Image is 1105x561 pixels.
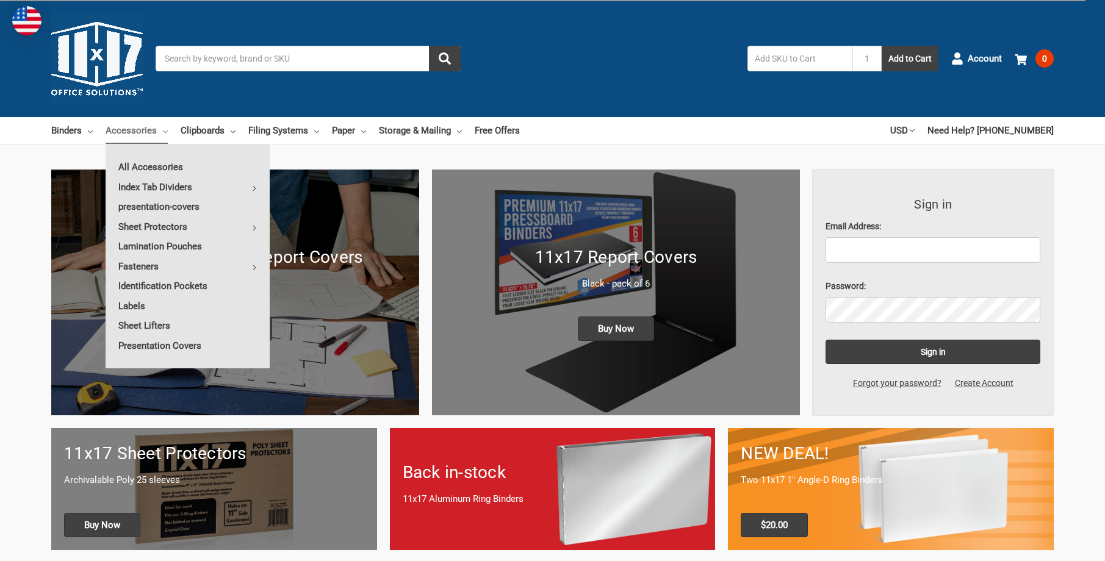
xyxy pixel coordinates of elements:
a: Paper [332,117,366,144]
img: 11x17.com [51,13,143,104]
h3: Sign in [826,195,1040,213]
a: All Accessories [106,157,270,177]
a: New 11x17 Pressboard Binders 11x17 Pressboard Report Covers They are back Buy now [51,170,419,415]
span: $20.00 [741,513,808,537]
label: Email Address: [826,220,1040,233]
a: Binders [51,117,93,144]
p: Two 11x17 1" Angle-D Ring Binders [741,473,1041,487]
img: 11x17 Report Covers [432,170,800,415]
a: Account [951,43,1002,74]
a: 11x17 Binder 2-pack only $20.00 NEW DEAL! Two 11x17 1" Angle-D Ring Binders $20.00 [728,428,1054,549]
p: They are back [64,277,406,291]
img: New 11x17 Pressboard Binders [51,170,419,415]
a: Need Help? [PHONE_NUMBER] [927,117,1054,144]
span: 0 [1035,49,1054,68]
a: Fasteners [106,257,270,276]
a: Accessories [106,117,168,144]
span: Buy Now [578,316,654,341]
button: Add to Cart [882,46,938,71]
a: 11x17 Report Covers 11x17 Report Covers Black - pack of 6 Buy Now [432,170,800,415]
a: Index Tab Dividers [106,177,270,197]
span: Buy Now [64,513,140,537]
input: Search by keyword, brand or SKU [156,46,461,71]
a: Labels [106,296,270,316]
a: Lamination Pouches [106,237,270,256]
a: Identification Pockets [106,276,270,296]
a: Sheet Lifters [106,316,270,335]
p: 11x17 Aluminum Ring Binders [403,492,703,506]
a: Create Account [948,377,1020,390]
a: Free Offers [475,117,520,144]
h1: NEW DEAL! [741,441,1041,466]
a: Storage & Mailing [379,117,462,144]
a: 0 [1015,43,1054,74]
h1: 11x17 Pressboard Report Covers [64,245,406,270]
a: Back in-stock 11x17 Aluminum Ring Binders [390,428,716,549]
h1: Back in-stock [403,460,703,485]
label: Password: [826,280,1040,293]
a: Presentation Covers [106,336,270,356]
a: Sheet Protectors [106,217,270,237]
a: 11x17 sheet protectors 11x17 Sheet Protectors Archivalable Poly 25 sleeves Buy Now [51,428,377,549]
a: USD [890,117,915,144]
img: duty and tax information for United States [12,6,41,35]
h1: 11x17 Report Covers [445,245,787,270]
a: Filing Systems [248,117,319,144]
span: Account [968,52,1002,66]
h1: 11x17 Sheet Protectors [64,441,364,466]
a: presentation-covers [106,197,270,216]
a: Forgot your password? [846,377,948,390]
input: Sign in [826,340,1040,364]
p: Black - pack of 6 [445,277,787,291]
a: Clipboards [181,117,236,144]
input: Add SKU to Cart [747,46,852,71]
p: Archivalable Poly 25 sleeves [64,473,364,487]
